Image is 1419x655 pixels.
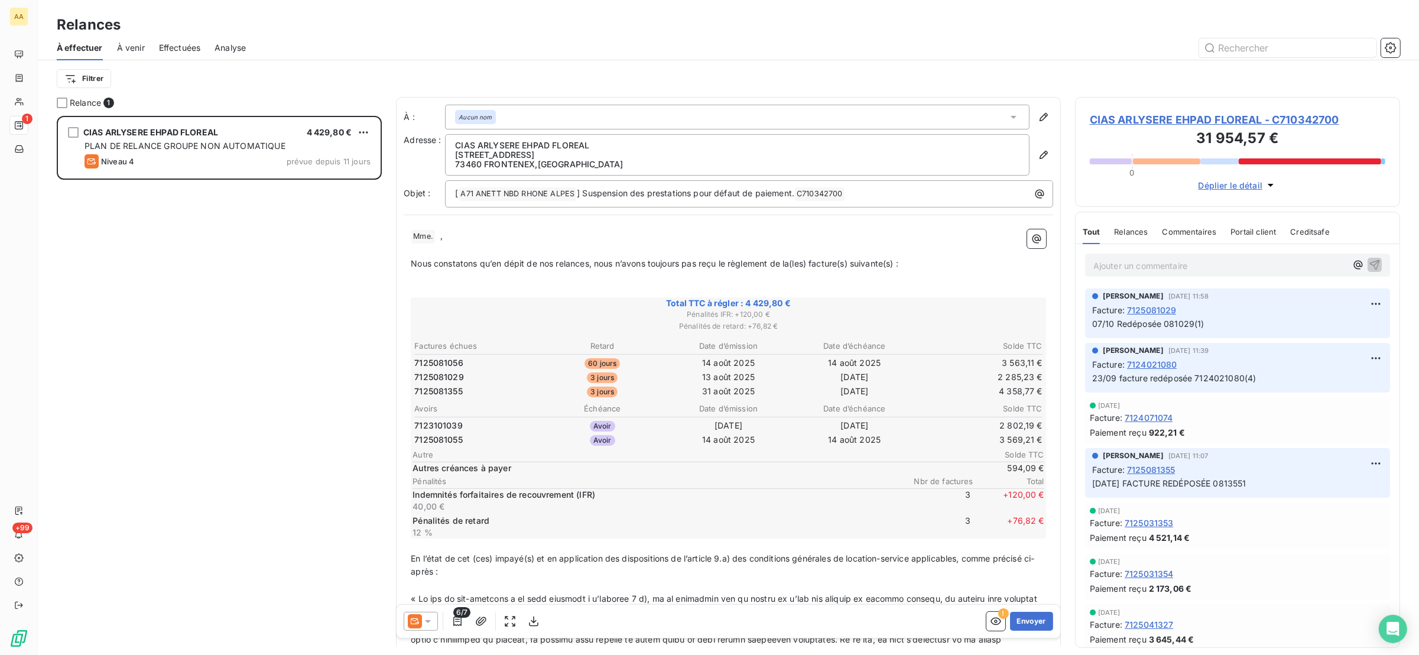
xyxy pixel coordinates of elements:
span: 7125081355 [1127,463,1176,476]
span: Facture : [1092,358,1125,371]
th: Date d’échéance [792,340,917,352]
td: [DATE] [792,419,917,432]
input: Rechercher [1199,38,1376,57]
span: Solde TTC [973,450,1044,459]
span: Autres créances à payer [413,462,971,474]
span: 2 173,06 € [1149,582,1192,595]
span: [DATE] [1098,609,1121,616]
span: 7125081056 [414,357,463,369]
th: Date d’émission [666,403,791,415]
span: Facture : [1092,463,1125,476]
td: [DATE] [792,385,917,398]
p: CIAS ARLYSERE EHPAD FLOREAL [455,141,1019,150]
span: Pénalités de retard : + 76,82 € [413,321,1044,332]
span: [DATE] [1098,507,1121,514]
span: PLAN DE RELANCE GROUPE NON AUTOMATIQUE [85,141,285,151]
span: 4 429,80 € [307,127,352,137]
p: 12 % [413,527,898,539]
span: 3 [900,515,971,539]
div: Open Intercom Messenger [1379,615,1407,643]
span: 23/09 facture redéposée 7124021080(4) [1092,373,1256,383]
th: Date d’échéance [792,403,917,415]
h3: Relances [57,14,121,35]
th: Solde TTC [918,340,1043,352]
span: Portail client [1230,227,1276,236]
p: Indemnités forfaitaires de recouvrement (IFR) [413,489,898,501]
td: 14 août 2025 [792,356,917,369]
span: 7125081029 [414,371,464,383]
span: C710342700 [795,187,845,201]
span: Relance [70,97,101,109]
span: [DATE] 11:07 [1168,452,1209,459]
span: Mme. [411,230,435,244]
span: Objet : [404,188,430,198]
span: Analyse [215,42,246,54]
span: Effectuées [159,42,201,54]
th: Avoirs [414,403,538,415]
td: 13 août 2025 [666,371,791,384]
button: Déplier le détail [1195,179,1281,192]
span: Pénalités [413,476,902,486]
th: Date d’émission [666,340,791,352]
span: 4 521,14 € [1149,531,1190,544]
span: 7125031354 [1125,568,1174,580]
span: 3 jours [587,387,618,397]
td: 2 285,23 € [918,371,1043,384]
p: 40,00 € [413,501,898,513]
span: En l’état de cet (ces) impayé(s) et en application des dispositions de l’article 9.a) des conditi... [411,553,1034,577]
span: 6/7 [453,607,470,618]
span: Avoir [590,421,615,432]
span: Adresse : [404,135,441,145]
span: [DATE] FACTURE REDÉPOSÉE 0813551 [1092,478,1246,488]
span: Paiement reçu [1090,426,1147,439]
span: Creditsafe [1290,227,1330,236]
span: Facture : [1090,618,1122,631]
img: Logo LeanPay [9,629,28,648]
span: A71 ANETT NBD RHONE ALPES [459,187,576,201]
div: AA [9,7,28,26]
th: Factures échues [414,340,538,352]
span: Facture : [1090,568,1122,580]
span: 1 [103,98,114,108]
button: Filtrer [57,69,111,88]
td: 7125081055 [414,433,538,446]
span: 7124021080 [1127,358,1177,371]
p: 73460 FRONTENEX , [GEOGRAPHIC_DATA] [455,160,1019,169]
td: 2 802,19 € [918,419,1043,432]
span: Relances [1114,227,1148,236]
span: 7125081355 [414,385,463,397]
span: 60 jours [585,358,620,369]
span: [PERSON_NAME] [1103,450,1164,461]
span: Facture : [1092,304,1125,316]
span: Nous constatons qu’en dépit de nos relances, nous n’avons toujours pas reçu le règlement de la(le... [411,258,898,268]
span: 3 jours [587,372,618,383]
span: 1 [22,114,33,124]
span: [DATE] 11:58 [1168,293,1209,300]
span: Paiement reçu [1090,582,1147,595]
td: 14 août 2025 [792,433,917,446]
span: Facture : [1090,517,1122,529]
span: Total [973,476,1044,486]
em: Aucun nom [459,113,492,121]
span: 0 [1130,168,1135,177]
td: 4 358,77 € [918,385,1043,398]
span: 7125031353 [1125,517,1174,529]
span: + 76,82 € [973,515,1044,539]
span: [DATE] [1098,402,1121,409]
span: 07/10 Redéposée 081029(1) [1092,319,1204,329]
span: Facture : [1090,411,1122,424]
th: Échéance [540,403,665,415]
span: 922,21 € [1149,426,1185,439]
span: 7125041327 [1125,618,1174,631]
span: Pénalités IFR : + 120,00 € [413,309,1044,320]
p: [STREET_ADDRESS] [455,150,1019,160]
span: [DATE] 11:39 [1168,347,1209,354]
button: Envoyer [1010,612,1053,631]
span: CIAS ARLYSERE EHPAD FLOREAL - C710342700 [1090,112,1385,128]
span: Commentaires [1163,227,1217,236]
span: prévue depuis 11 jours [287,157,371,166]
span: [PERSON_NAME] [1103,345,1164,356]
span: [PERSON_NAME] [1103,291,1164,301]
span: 7124071074 [1125,411,1173,424]
td: 14 août 2025 [666,356,791,369]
